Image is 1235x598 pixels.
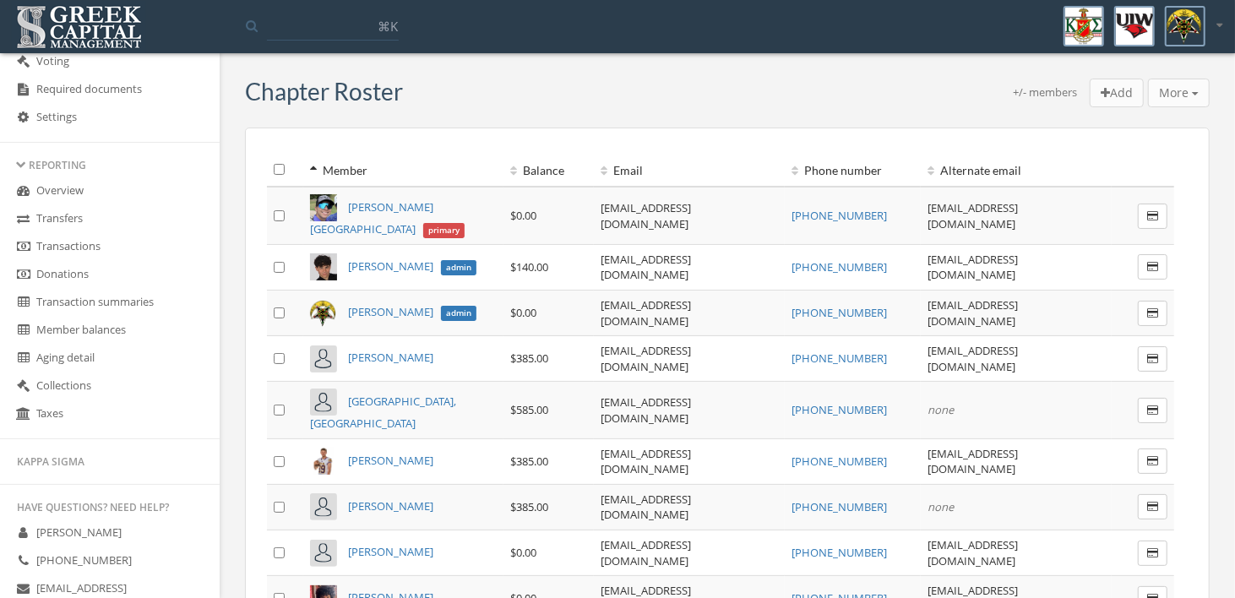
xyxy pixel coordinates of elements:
a: [PERSON_NAME] [348,453,433,468]
span: $0.00 [510,305,536,320]
a: [PERSON_NAME] [348,498,433,514]
a: [PHONE_NUMBER] [792,259,887,275]
span: $0.00 [510,545,536,560]
span: [PERSON_NAME][GEOGRAPHIC_DATA] [310,199,433,237]
span: [PERSON_NAME] [348,258,433,274]
div: Reporting [17,158,203,172]
div: +/- members [1013,84,1077,108]
a: [PHONE_NUMBER] [792,402,887,417]
em: none [928,402,954,417]
span: [PERSON_NAME] [36,525,122,540]
a: [PHONE_NUMBER] [792,305,887,320]
span: [PERSON_NAME] [348,304,433,319]
a: [EMAIL_ADDRESS][DOMAIN_NAME] [601,394,691,426]
span: $140.00 [510,259,548,275]
a: [PERSON_NAME]admin [348,304,476,319]
a: [EMAIL_ADDRESS][DOMAIN_NAME] [601,343,691,374]
th: Phone number [785,154,921,187]
a: [EMAIL_ADDRESS][DOMAIN_NAME] [601,492,691,523]
a: [EMAIL_ADDRESS][DOMAIN_NAME] [928,252,1018,283]
span: $585.00 [510,402,548,417]
span: admin [441,260,476,275]
th: Balance [503,154,594,187]
th: Member [303,154,503,187]
a: [PHONE_NUMBER] [792,454,887,469]
a: [PHONE_NUMBER] [792,545,887,560]
a: [EMAIL_ADDRESS][DOMAIN_NAME] [928,343,1018,374]
em: none [928,499,954,514]
a: [PERSON_NAME] [348,544,433,559]
span: admin [441,306,476,321]
a: [EMAIL_ADDRESS][DOMAIN_NAME] [601,537,691,568]
a: [EMAIL_ADDRESS][DOMAIN_NAME] [601,252,691,283]
a: [PERSON_NAME] [348,350,433,365]
a: [EMAIL_ADDRESS][DOMAIN_NAME] [601,297,691,329]
a: [PERSON_NAME][GEOGRAPHIC_DATA]primary [310,199,465,237]
span: $385.00 [510,351,548,366]
span: ⌘K [378,18,398,35]
th: Alternate email [921,154,1112,187]
a: [PHONE_NUMBER] [792,499,887,514]
a: [GEOGRAPHIC_DATA], [GEOGRAPHIC_DATA] [310,394,456,432]
a: [PHONE_NUMBER] [792,208,887,223]
a: [EMAIL_ADDRESS][DOMAIN_NAME] [601,200,691,231]
a: [EMAIL_ADDRESS][DOMAIN_NAME] [928,537,1018,568]
a: [EMAIL_ADDRESS][DOMAIN_NAME] [601,446,691,477]
a: [EMAIL_ADDRESS][DOMAIN_NAME] [928,297,1018,329]
span: $385.00 [510,454,548,469]
th: Email [594,154,785,187]
span: $0.00 [510,208,536,223]
span: primary [423,223,465,238]
a: [PHONE_NUMBER] [792,351,887,366]
h3: Chapter Roster [245,79,403,105]
a: [EMAIL_ADDRESS][DOMAIN_NAME] [928,200,1018,231]
a: [PERSON_NAME]admin [348,258,476,274]
span: $385.00 [510,499,548,514]
a: [EMAIL_ADDRESS][DOMAIN_NAME] [928,446,1018,477]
